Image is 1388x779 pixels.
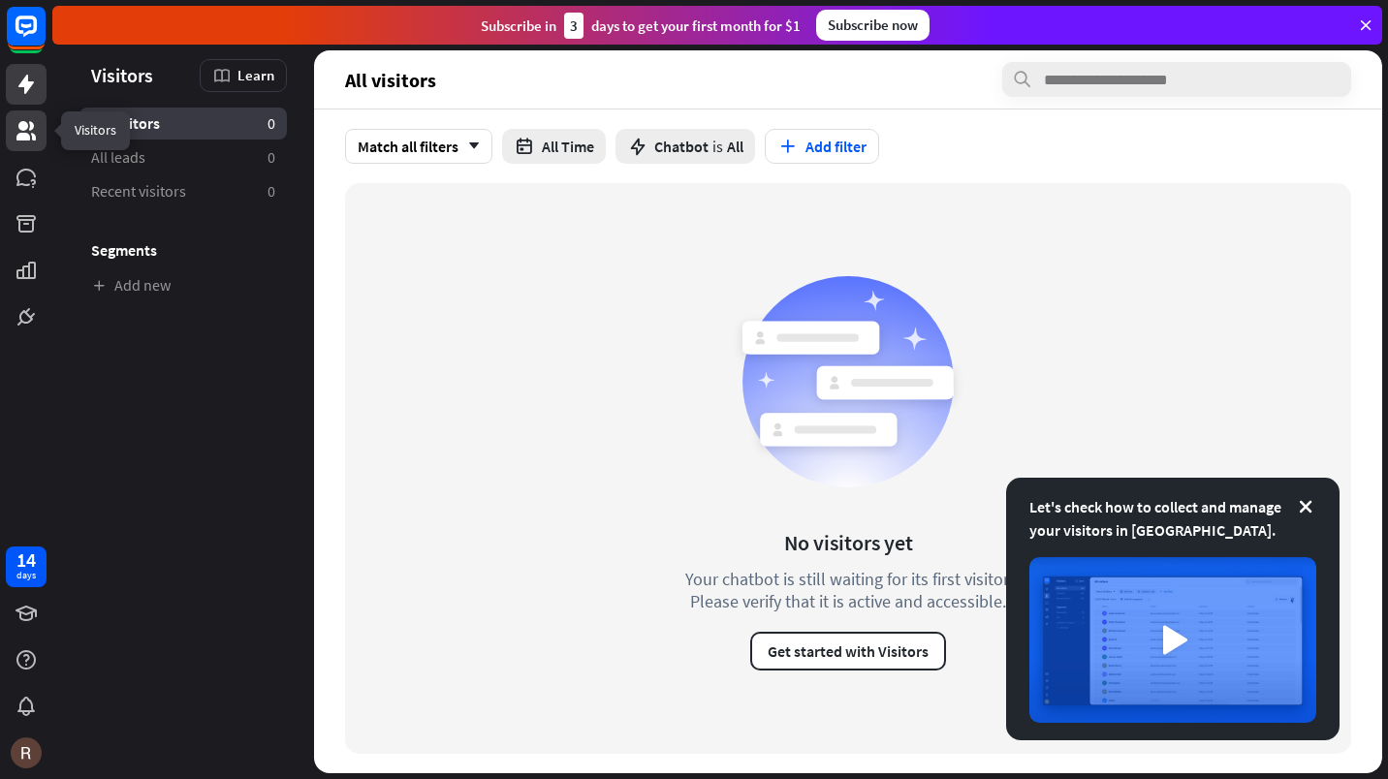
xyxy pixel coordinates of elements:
a: Add new [79,269,287,301]
aside: 0 [268,181,275,202]
span: All visitors [345,69,436,91]
button: Get started with Visitors [750,632,946,670]
div: Subscribe now [816,10,930,41]
div: Subscribe in days to get your first month for $1 [481,13,801,39]
a: 14 days [6,546,47,587]
span: All [727,137,743,156]
h3: Segments [79,240,287,260]
div: Match all filters [345,129,492,164]
i: arrow_down [458,140,480,152]
span: Recent visitors [91,181,186,202]
button: All Time [502,129,606,164]
span: Chatbot [654,137,709,156]
div: 14 [16,551,36,569]
img: image [1029,557,1316,723]
div: Your chatbot is still waiting for its first visitor. Please verify that it is active and accessible. [649,568,1047,612]
span: All visitors [91,113,160,134]
div: Let's check how to collect and manage your visitors in [GEOGRAPHIC_DATA]. [1029,495,1316,542]
button: Add filter [765,129,879,164]
div: No visitors yet [784,529,913,556]
span: Visitors [91,64,153,86]
aside: 0 [268,113,275,134]
button: Open LiveChat chat widget [16,8,74,66]
span: All leads [91,147,145,168]
span: Learn [237,66,274,84]
aside: 0 [268,147,275,168]
a: Recent visitors 0 [79,175,287,207]
span: is [712,137,723,156]
div: days [16,569,36,582]
a: All leads 0 [79,141,287,173]
div: 3 [564,13,584,39]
